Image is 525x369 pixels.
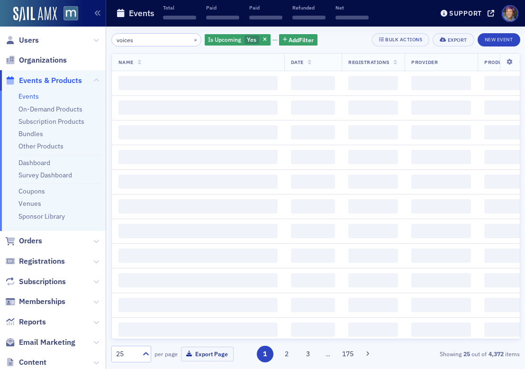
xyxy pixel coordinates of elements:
[289,36,314,44] span: Add Filter
[292,16,326,19] span: ‌
[163,4,196,11] p: Total
[348,59,389,65] span: Registrations
[208,36,241,43] span: Is Upcoming
[348,76,398,90] span: ‌
[411,273,471,287] span: ‌
[5,236,42,246] a: Orders
[5,337,75,348] a: Email Marketing
[484,249,523,263] span: ‌
[118,175,278,189] span: ‌
[19,317,46,327] span: Reports
[291,175,335,189] span: ‌
[118,125,278,139] span: ‌
[118,199,278,213] span: ‌
[63,6,78,21] img: SailAMX
[18,117,84,126] a: Subscription Products
[335,4,369,11] p: Net
[411,150,471,164] span: ‌
[291,273,335,287] span: ‌
[19,55,67,65] span: Organizations
[278,346,295,362] button: 2
[118,76,278,90] span: ‌
[118,249,278,263] span: ‌
[19,35,39,46] span: Users
[484,76,523,90] span: ‌
[18,158,50,167] a: Dashboard
[348,298,398,312] span: ‌
[340,346,356,362] button: 175
[19,75,82,86] span: Events & Products
[411,125,471,139] span: ‌
[18,171,72,179] a: Survey Dashboard
[116,349,137,359] div: 25
[5,317,46,327] a: Reports
[462,350,471,358] strong: 25
[348,323,398,337] span: ‌
[449,9,482,18] div: Support
[411,249,471,263] span: ‌
[5,277,66,287] a: Subscriptions
[502,5,518,22] span: Profile
[163,16,196,19] span: ‌
[411,298,471,312] span: ‌
[13,7,57,22] img: SailAMX
[411,175,471,189] span: ‌
[411,101,471,115] span: ‌
[247,36,256,43] span: Yes
[411,323,471,337] span: ‌
[390,350,520,358] div: Showing out of items
[484,101,523,115] span: ‌
[5,256,65,267] a: Registrations
[19,337,75,348] span: Email Marketing
[411,59,438,65] span: Provider
[433,33,474,46] button: Export
[348,224,398,238] span: ‌
[18,187,45,195] a: Coupons
[291,298,335,312] span: ‌
[348,175,398,189] span: ‌
[5,35,39,46] a: Users
[118,59,134,65] span: Name
[18,129,43,138] a: Bundles
[291,76,335,90] span: ‌
[249,4,282,11] p: Paid
[300,346,317,362] button: 3
[484,224,523,238] span: ‌
[348,150,398,164] span: ‌
[118,273,278,287] span: ‌
[118,323,278,337] span: ‌
[411,199,471,213] span: ‌
[484,273,523,287] span: ‌
[411,224,471,238] span: ‌
[19,277,66,287] span: Subscriptions
[291,323,335,337] span: ‌
[19,236,42,246] span: Orders
[19,357,46,368] span: Content
[191,35,200,44] button: ×
[118,224,278,238] span: ‌
[279,34,318,46] button: AddFilter
[249,16,282,19] span: ‌
[487,350,505,358] strong: 4,372
[154,350,178,358] label: per page
[291,101,335,115] span: ‌
[257,346,273,362] button: 1
[385,37,422,42] div: Bulk Actions
[291,199,335,213] span: ‌
[18,105,82,113] a: On-Demand Products
[5,296,65,307] a: Memberships
[484,59,523,65] span: Product Type
[291,125,335,139] span: ‌
[118,150,278,164] span: ‌
[411,76,471,90] span: ‌
[118,101,278,115] span: ‌
[478,35,520,43] a: New Event
[206,16,239,19] span: ‌
[18,92,39,101] a: Events
[484,323,523,337] span: ‌
[484,150,523,164] span: ‌
[118,298,278,312] span: ‌
[111,33,202,46] input: Search…
[348,249,398,263] span: ‌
